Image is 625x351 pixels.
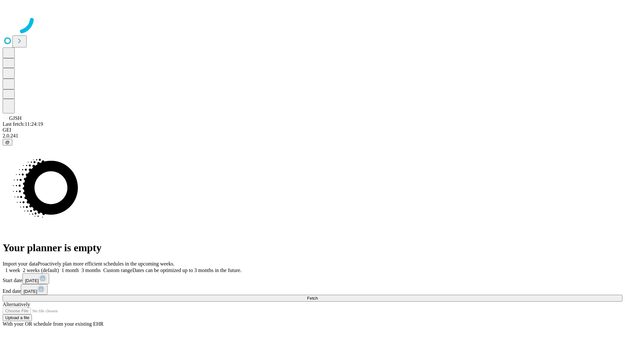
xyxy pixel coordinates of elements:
[21,284,48,295] button: [DATE]
[132,267,242,273] span: Dates can be optimized up to 3 months in the future.
[103,267,132,273] span: Custom range
[23,289,37,294] span: [DATE]
[23,267,59,273] span: 2 weeks (default)
[3,284,622,295] div: End date
[3,133,622,139] div: 2.0.241
[3,261,38,266] span: Import your data
[3,321,104,327] span: With your OR schedule from your existing EHR
[38,261,174,266] span: Proactively plan more efficient schedules in the upcoming weeks.
[3,295,622,302] button: Fetch
[62,267,79,273] span: 1 month
[5,140,10,145] span: @
[3,121,43,127] span: Last fetch: 11:24:19
[25,278,39,283] span: [DATE]
[5,267,20,273] span: 1 week
[3,273,622,284] div: Start date
[3,139,12,146] button: @
[3,302,30,307] span: Alternatively
[22,273,49,284] button: [DATE]
[307,296,318,301] span: Fetch
[3,314,32,321] button: Upload a file
[3,127,622,133] div: GEI
[3,242,622,254] h1: Your planner is empty
[81,267,101,273] span: 3 months
[9,115,21,121] span: GJSH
